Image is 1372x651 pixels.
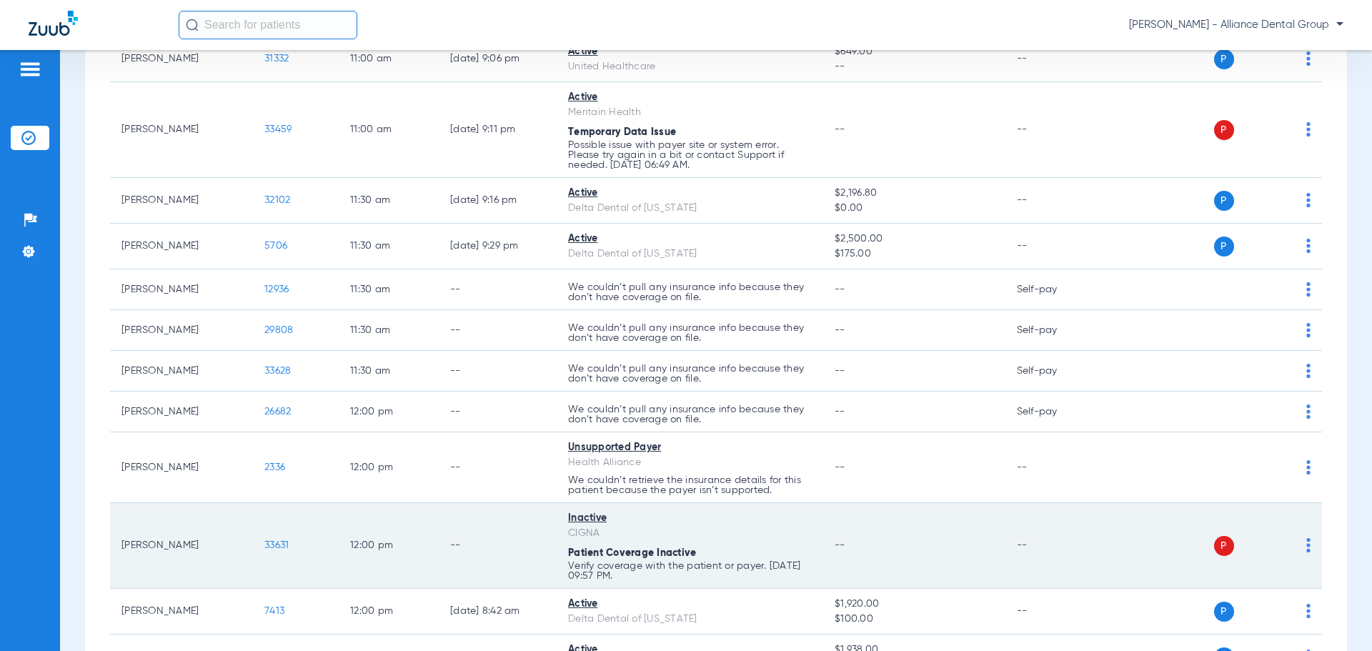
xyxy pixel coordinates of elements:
[439,503,557,589] td: --
[1214,536,1234,556] span: P
[339,310,439,351] td: 11:30 AM
[264,407,291,417] span: 26682
[264,241,287,251] span: 5706
[835,407,845,417] span: --
[568,440,812,455] div: Unsupported Payer
[1005,589,1102,635] td: --
[1214,120,1234,140] span: P
[568,526,812,541] div: CIGNA
[568,44,812,59] div: Active
[1005,310,1102,351] td: Self-pay
[339,269,439,310] td: 11:30 AM
[264,606,284,616] span: 7413
[110,392,253,432] td: [PERSON_NAME]
[439,82,557,178] td: [DATE] 9:11 PM
[110,351,253,392] td: [PERSON_NAME]
[568,232,812,247] div: Active
[568,561,812,581] p: Verify coverage with the patient or payer. [DATE] 09:57 PM.
[568,105,812,120] div: Meritain Health
[339,351,439,392] td: 11:30 AM
[110,36,253,82] td: [PERSON_NAME]
[1005,178,1102,224] td: --
[29,11,78,36] img: Zuub Logo
[835,201,993,216] span: $0.00
[835,44,993,59] span: $649.00
[568,59,812,74] div: United Healthcare
[179,11,357,39] input: Search for patients
[568,186,812,201] div: Active
[835,597,993,612] span: $1,920.00
[339,82,439,178] td: 11:00 AM
[19,61,41,78] img: hamburger-icon
[1306,282,1311,297] img: group-dot-blue.svg
[835,232,993,247] span: $2,500.00
[1005,82,1102,178] td: --
[1306,323,1311,337] img: group-dot-blue.svg
[1005,392,1102,432] td: Self-pay
[1214,49,1234,69] span: P
[568,247,812,262] div: Delta Dental of [US_STATE]
[186,19,199,31] img: Search Icon
[835,124,845,134] span: --
[568,475,812,495] p: We couldn’t retrieve the insurance details for this patient because the payer isn’t supported.
[110,269,253,310] td: [PERSON_NAME]
[439,310,557,351] td: --
[264,325,293,335] span: 29808
[568,404,812,424] p: We couldn’t pull any insurance info because they don’t have coverage on file.
[568,127,676,137] span: Temporary Data Issue
[1005,269,1102,310] td: Self-pay
[264,462,285,472] span: 2336
[110,224,253,269] td: [PERSON_NAME]
[568,511,812,526] div: Inactive
[264,124,292,134] span: 33459
[110,503,253,589] td: [PERSON_NAME]
[835,247,993,262] span: $175.00
[568,201,812,216] div: Delta Dental of [US_STATE]
[339,178,439,224] td: 11:30 AM
[1306,604,1311,618] img: group-dot-blue.svg
[1306,364,1311,378] img: group-dot-blue.svg
[110,82,253,178] td: [PERSON_NAME]
[439,178,557,224] td: [DATE] 9:16 PM
[568,548,696,558] span: Patient Coverage Inactive
[264,366,291,376] span: 33628
[1306,51,1311,66] img: group-dot-blue.svg
[264,195,290,205] span: 32102
[439,36,557,82] td: [DATE] 9:06 PM
[1306,239,1311,253] img: group-dot-blue.svg
[439,351,557,392] td: --
[1306,122,1311,136] img: group-dot-blue.svg
[1214,602,1234,622] span: P
[568,612,812,627] div: Delta Dental of [US_STATE]
[339,503,439,589] td: 12:00 PM
[835,366,845,376] span: --
[835,59,993,74] span: --
[339,432,439,503] td: 12:00 PM
[1306,193,1311,207] img: group-dot-blue.svg
[110,589,253,635] td: [PERSON_NAME]
[1005,503,1102,589] td: --
[568,90,812,105] div: Active
[439,392,557,432] td: --
[568,140,812,170] p: Possible issue with payer site or system error. Please try again in a bit or contact Support if n...
[264,540,289,550] span: 33631
[339,589,439,635] td: 12:00 PM
[1005,224,1102,269] td: --
[568,455,812,470] div: Health Alliance
[568,323,812,343] p: We couldn’t pull any insurance info because they don’t have coverage on file.
[1306,460,1311,474] img: group-dot-blue.svg
[568,282,812,302] p: We couldn’t pull any insurance info because they don’t have coverage on file.
[835,284,845,294] span: --
[1005,432,1102,503] td: --
[339,36,439,82] td: 11:00 AM
[264,54,289,64] span: 31332
[110,432,253,503] td: [PERSON_NAME]
[1005,351,1102,392] td: Self-pay
[339,392,439,432] td: 12:00 PM
[1306,538,1311,552] img: group-dot-blue.svg
[110,310,253,351] td: [PERSON_NAME]
[1214,191,1234,211] span: P
[439,432,557,503] td: --
[439,224,557,269] td: [DATE] 9:29 PM
[835,540,845,550] span: --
